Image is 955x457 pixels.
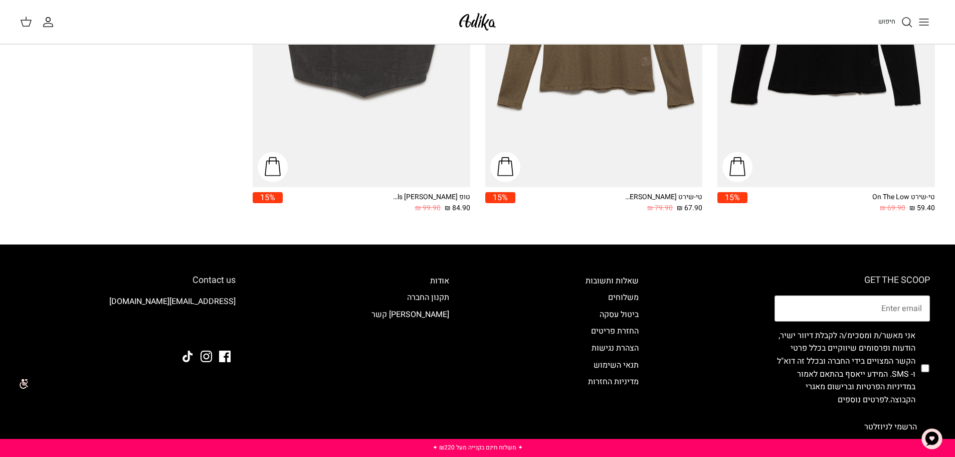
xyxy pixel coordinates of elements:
a: Facebook [219,351,231,362]
span: 15% [253,192,283,203]
label: אני מאשר/ת ומסכימ/ה לקבלת דיוור ישיר, הודעות ופרסומים שיווקיים בכלל פרטי הקשר המצויים בידי החברה ... [775,330,915,407]
button: הרשמי לניוזלטר [851,414,930,439]
a: Tiktok [182,351,194,362]
a: החשבון שלי [42,16,58,28]
span: 67.90 ₪ [677,203,702,214]
span: 69.90 ₪ [880,203,905,214]
a: משלוחים [608,291,639,303]
a: ביטול עסקה [600,309,639,321]
a: תנאי השימוש [594,359,639,371]
h6: Contact us [25,275,236,286]
div: טי-שירט [PERSON_NAME] שרוולים ארוכים [622,192,702,203]
span: חיפוש [878,17,895,26]
a: לפרטים נוספים [838,394,888,406]
span: 15% [717,192,747,203]
a: טי-שירט [PERSON_NAME] שרוולים ארוכים 67.90 ₪ 79.90 ₪ [515,192,703,214]
div: Secondary navigation [576,275,649,440]
div: טי-שירט On The Low [855,192,935,203]
a: [PERSON_NAME] קשר [371,309,449,321]
button: צ'אט [917,424,947,454]
div: Secondary navigation [361,275,459,440]
input: Email [775,295,930,322]
a: 15% [717,192,747,214]
a: טופ [PERSON_NAME] Feels קורדרוי 84.90 ₪ 99.90 ₪ [283,192,470,214]
a: שאלות ותשובות [586,275,639,287]
button: Toggle menu [913,11,935,33]
span: 84.90 ₪ [445,203,470,214]
a: הצהרת נגישות [592,342,639,354]
img: Adika IL [208,324,236,337]
h6: GET THE SCOOP [775,275,930,286]
span: 15% [485,192,515,203]
a: ✦ משלוח חינם בקנייה מעל ₪220 ✦ [433,443,523,452]
img: accessibility_icon02.svg [8,370,35,397]
span: 59.40 ₪ [909,203,935,214]
a: החזרת פריטים [591,325,639,337]
a: תקנון החברה [407,291,449,303]
a: טי-שירט On The Low 59.40 ₪ 69.90 ₪ [747,192,935,214]
a: [EMAIL_ADDRESS][DOMAIN_NAME] [109,295,236,308]
a: Instagram [201,351,212,362]
a: 15% [485,192,515,214]
img: Adika IL [456,10,499,34]
div: טופ [PERSON_NAME] Feels קורדרוי [390,192,470,203]
span: 79.90 ₪ [647,203,673,214]
a: מדיניות החזרות [588,376,639,388]
a: 15% [253,192,283,214]
a: חיפוש [878,16,913,28]
span: 99.90 ₪ [415,203,441,214]
a: אודות [430,275,449,287]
